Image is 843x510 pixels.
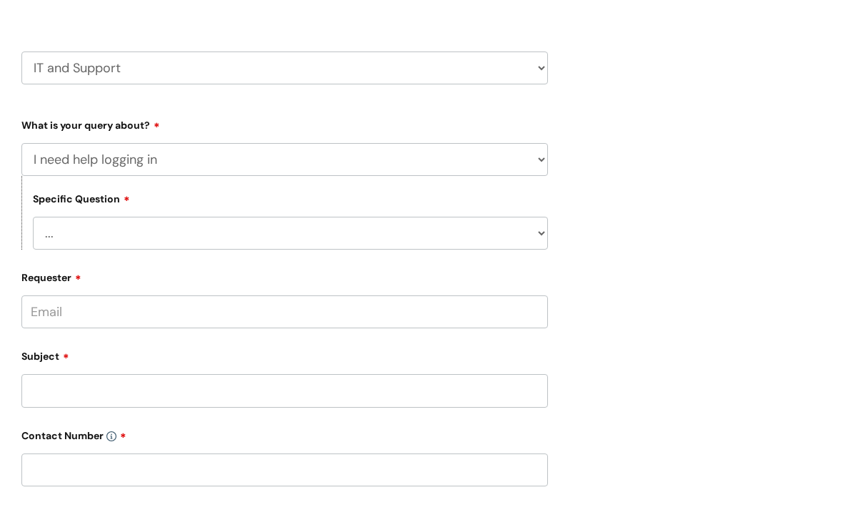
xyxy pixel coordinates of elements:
img: info-icon.svg [106,432,116,442]
label: Contact Number [21,426,548,443]
input: Email [21,296,548,329]
label: Specific Question [33,192,130,206]
label: What is your query about? [21,115,548,132]
label: Subject [21,346,548,363]
label: Requester [21,268,548,285]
